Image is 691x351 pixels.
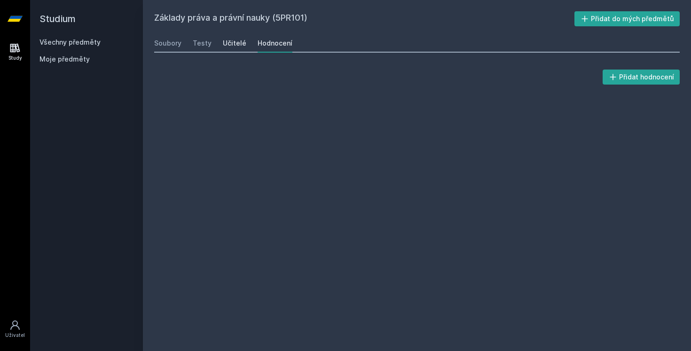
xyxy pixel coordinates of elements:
h2: Základy práva a právní nauky (5PR101) [154,11,574,26]
a: Učitelé [223,34,246,53]
div: Hodnocení [258,39,292,48]
span: Moje předměty [39,55,90,64]
div: Uživatel [5,332,25,339]
div: Testy [193,39,212,48]
div: Soubory [154,39,181,48]
a: Soubory [154,34,181,53]
a: Study [2,38,28,66]
button: Přidat hodnocení [603,70,680,85]
a: Testy [193,34,212,53]
div: Study [8,55,22,62]
button: Přidat do mých předmětů [574,11,680,26]
a: Hodnocení [258,34,292,53]
div: Učitelé [223,39,246,48]
a: Uživatel [2,315,28,343]
a: Všechny předměty [39,38,101,46]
